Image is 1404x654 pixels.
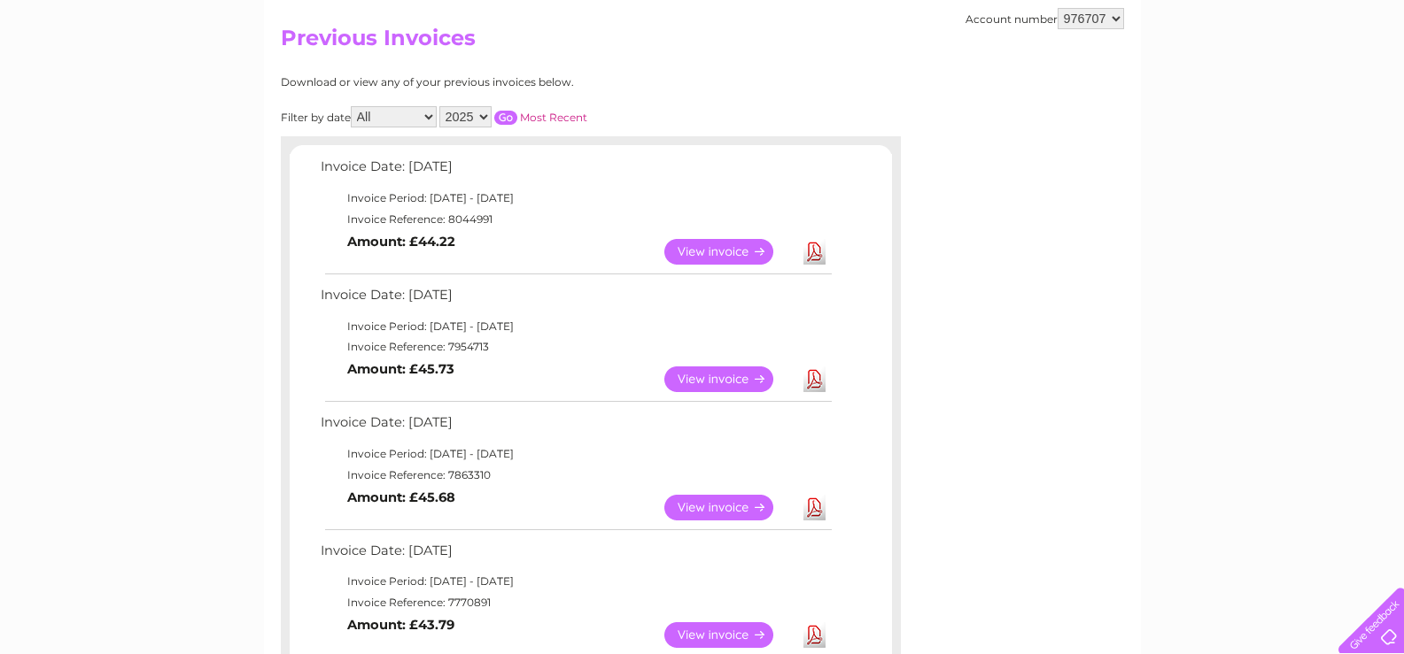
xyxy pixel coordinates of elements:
[803,622,826,648] a: Download
[520,111,587,124] a: Most Recent
[1186,75,1239,88] a: Telecoms
[281,106,746,127] div: Filter by date
[316,209,834,230] td: Invoice Reference: 8044991
[281,26,1124,59] h2: Previous Invoices
[284,10,1121,86] div: Clear Business is a trading name of Verastar Limited (registered in [GEOGRAPHIC_DATA] No. 3667643...
[316,316,834,337] td: Invoice Period: [DATE] - [DATE]
[803,495,826,520] a: Download
[1136,75,1175,88] a: Energy
[316,539,834,572] td: Invoice Date: [DATE]
[316,155,834,188] td: Invoice Date: [DATE]
[316,571,834,592] td: Invoice Period: [DATE] - [DATE]
[664,495,795,520] a: View
[664,366,795,392] a: View
[316,336,834,358] td: Invoice Reference: 7954713
[1346,75,1387,88] a: Log out
[1286,75,1330,88] a: Contact
[1070,9,1192,31] a: 0333 014 3131
[803,366,826,392] a: Download
[347,361,454,377] b: Amount: £45.73
[1250,75,1276,88] a: Blog
[281,76,746,88] div: Download or view any of your previous invoices below.
[1092,75,1126,88] a: Water
[49,46,139,100] img: logo.png
[347,617,454,633] b: Amount: £43.79
[347,489,455,505] b: Amount: £45.68
[347,234,455,250] b: Amount: £44.22
[316,411,834,443] td: Invoice Date: [DATE]
[664,622,795,648] a: View
[316,465,834,486] td: Invoice Reference: 7863310
[316,592,834,613] td: Invoice Reference: 7770891
[966,8,1124,29] div: Account number
[664,239,795,265] a: View
[316,188,834,209] td: Invoice Period: [DATE] - [DATE]
[803,239,826,265] a: Download
[316,283,834,316] td: Invoice Date: [DATE]
[316,443,834,465] td: Invoice Period: [DATE] - [DATE]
